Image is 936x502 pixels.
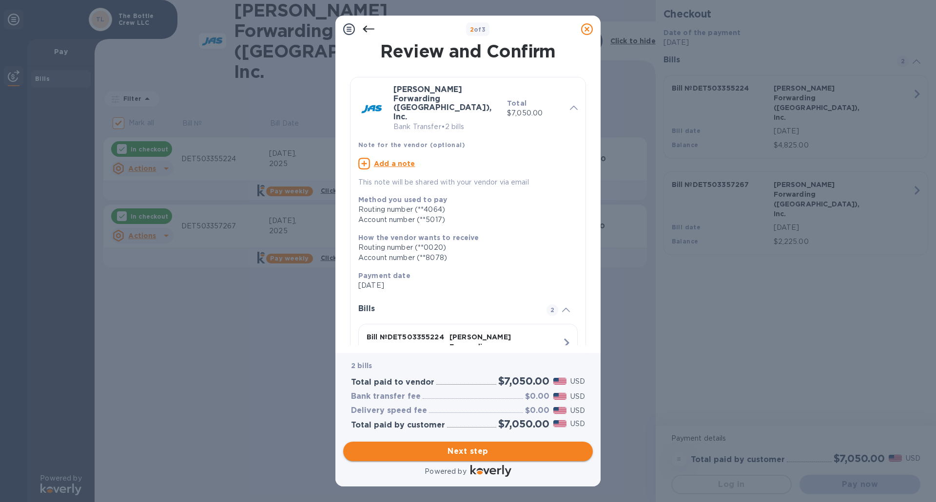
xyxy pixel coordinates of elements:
p: USD [570,391,585,402]
h1: Review and Confirm [348,41,588,61]
p: [DATE] [358,280,570,291]
span: 2 [546,304,558,316]
b: Method you used to pay [358,196,447,204]
img: USD [553,393,566,400]
button: Next step [343,442,593,461]
img: USD [553,420,566,427]
div: Account number (**5017) [358,215,570,225]
p: Powered by [425,466,466,477]
button: Bill №DET503355224[PERSON_NAME] Forwarding ([GEOGRAPHIC_DATA]), Inc. [358,324,578,408]
h3: Total paid to vendor [351,378,434,387]
b: [PERSON_NAME] Forwarding ([GEOGRAPHIC_DATA]), Inc. [393,85,491,121]
h3: $0.00 [525,392,549,401]
h2: $7,050.00 [498,418,549,430]
p: This note will be shared with your vendor via email [358,177,578,187]
b: Note for the vendor (optional) [358,141,465,149]
div: [PERSON_NAME] Forwarding ([GEOGRAPHIC_DATA]), Inc.Bank Transfer•2 billsTotal$7,050.00Note for the... [358,85,578,187]
h3: Total paid by customer [351,421,445,430]
img: USD [553,378,566,385]
div: Routing number (**4064) [358,205,570,215]
h2: $7,050.00 [498,375,549,387]
h3: Delivery speed fee [351,406,427,415]
b: 2 bills [351,362,372,370]
p: USD [570,376,585,387]
h3: Bank transfer fee [351,392,421,401]
p: Bill № DET503355224 [367,332,446,342]
h3: $0.00 [525,406,549,415]
p: USD [570,406,585,416]
h3: Bills [358,304,535,314]
p: USD [570,419,585,429]
div: Routing number (**0020) [358,242,570,253]
p: $7,050.00 [507,108,562,118]
u: Add a note [374,160,415,167]
b: How the vendor wants to receive [358,234,479,242]
span: 2 [470,26,474,33]
div: Account number (**8078) [358,253,570,263]
b: Total [507,99,526,107]
b: Payment date [358,272,410,279]
p: Bank Transfer • 2 bills [393,122,499,132]
p: [PERSON_NAME] Forwarding ([GEOGRAPHIC_DATA]), Inc. [449,332,528,371]
img: USD [553,407,566,414]
span: Next step [351,446,585,457]
img: Logo [470,465,511,477]
b: of 3 [470,26,486,33]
